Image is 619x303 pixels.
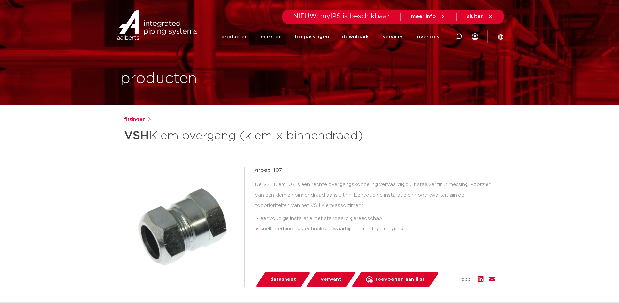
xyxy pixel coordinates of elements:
[375,274,425,285] span: toevoegen aan lijst
[255,167,495,174] p: groep: 107
[221,24,248,49] a: producten
[124,130,149,142] strong: VSH
[383,24,404,49] a: services
[293,13,390,20] span: NIEUW: myIPS is beschikbaar
[221,24,439,49] nav: Menu
[467,14,493,20] a: sluiten
[255,272,311,287] a: datasheet
[255,180,495,237] div: De VSH Klem 107 is een rechte overgangskoppeling vervaardigd uit staalverzinkt messing, voorzien ...
[467,14,484,19] span: sluiten
[295,24,329,49] a: toepassingen
[461,276,472,283] span: deel:
[306,272,356,287] a: verwant
[124,116,146,123] a: fittingen
[124,167,244,287] img: Product Image for VSH Klem overgang (klem x binnendraad)
[321,274,341,285] span: verwant
[417,24,439,49] a: over ons
[411,14,446,20] a: meer info
[411,14,436,19] span: meer info
[124,126,369,146] h1: Klem overgang (klem x binnendraad)
[260,224,495,234] li: snelle verbindingstechnologie waarbij her-montage mogelijk is
[260,214,495,224] li: eenvoudige installatie met standaard gereedschap
[261,24,282,49] a: markten
[270,274,296,285] span: datasheet
[342,24,370,49] a: downloads
[120,68,197,89] h1: producten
